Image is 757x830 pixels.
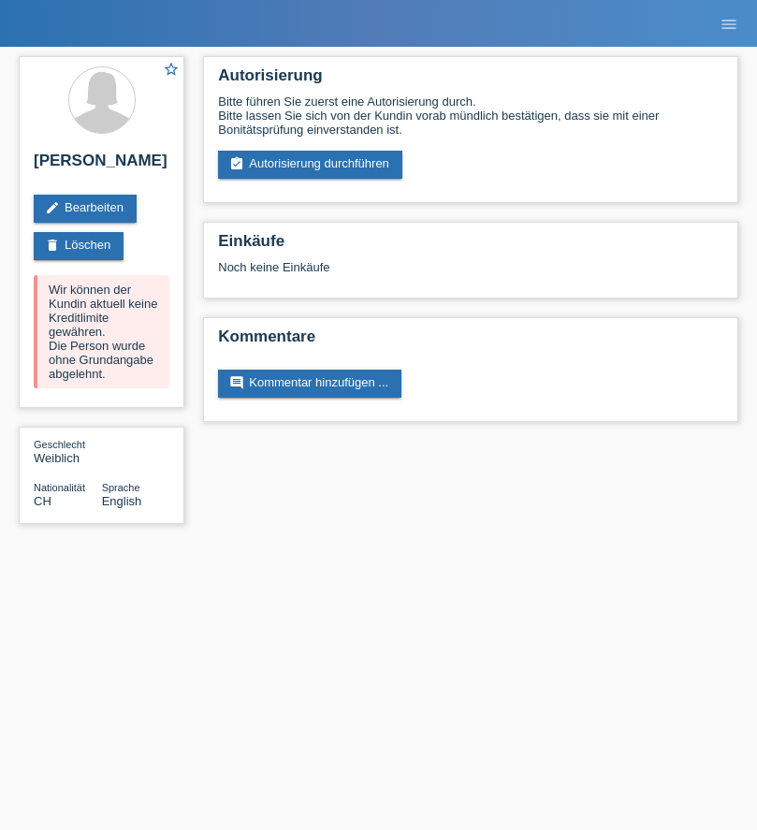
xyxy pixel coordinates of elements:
span: English [102,494,142,508]
i: comment [229,375,244,390]
a: deleteLöschen [34,232,124,260]
span: Sprache [102,482,140,493]
a: assignment_turned_inAutorisierung durchführen [218,151,402,179]
span: Nationalität [34,482,85,493]
span: Schweiz [34,494,51,508]
h2: [PERSON_NAME] [34,152,169,180]
a: commentKommentar hinzufügen ... [218,370,401,398]
h2: Einkäufe [218,232,723,260]
h2: Kommentare [218,328,723,356]
h2: Autorisierung [218,66,723,95]
i: star_border [163,61,180,78]
a: menu [710,18,748,29]
div: Weiblich [34,437,102,465]
div: Wir können der Kundin aktuell keine Kreditlimite gewähren. Die Person wurde ohne Grundangabe abge... [34,275,169,388]
div: Bitte führen Sie zuerst eine Autorisierung durch. Bitte lassen Sie sich von der Kundin vorab münd... [218,95,723,137]
a: editBearbeiten [34,195,137,223]
i: edit [45,200,60,215]
a: star_border [163,61,180,80]
i: delete [45,238,60,253]
i: menu [720,15,738,34]
div: Noch keine Einkäufe [218,260,723,288]
i: assignment_turned_in [229,156,244,171]
span: Geschlecht [34,439,85,450]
